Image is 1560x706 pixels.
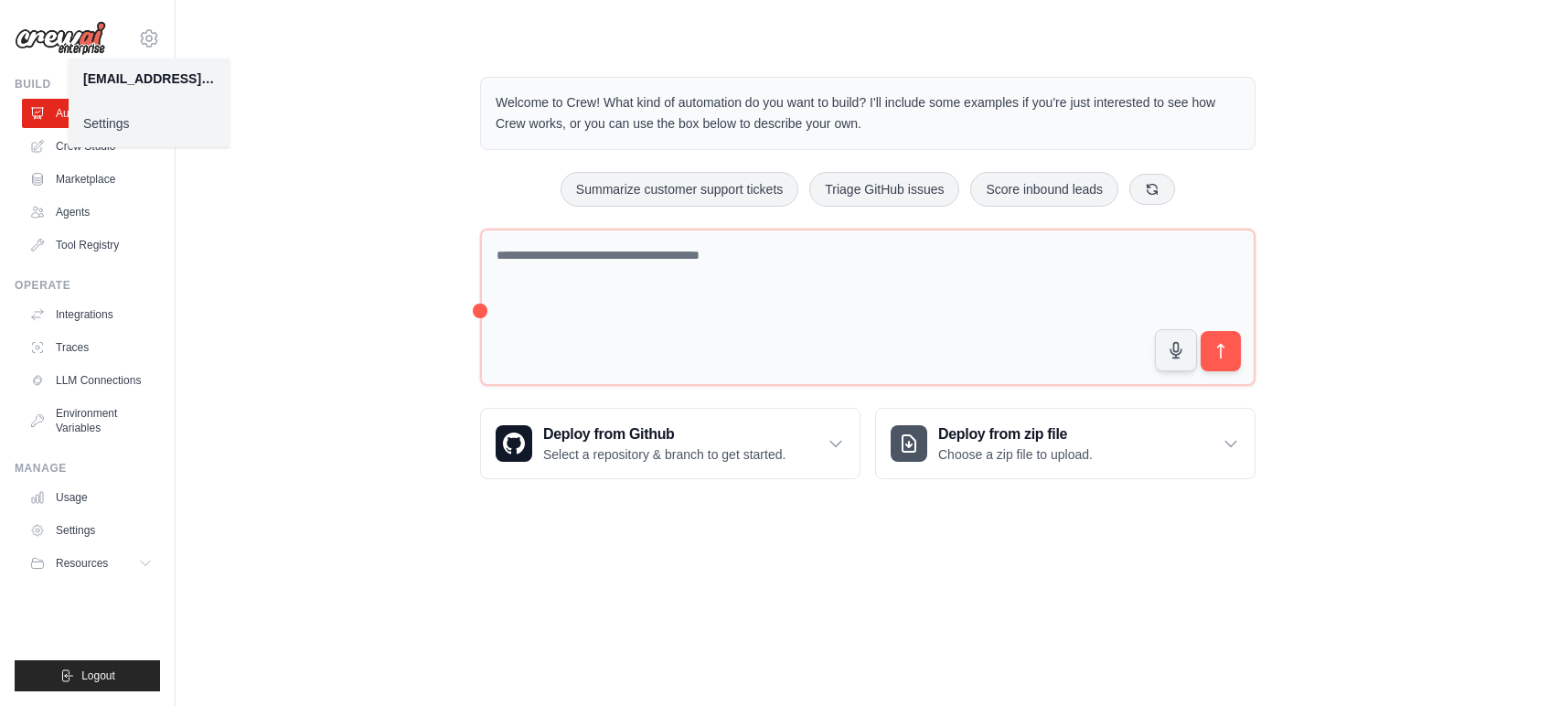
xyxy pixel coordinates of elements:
a: Crew Studio [22,132,160,161]
button: Triage GitHub issues [809,172,959,207]
a: Traces [22,333,160,362]
h3: Deploy from zip file [938,423,1093,445]
div: [EMAIL_ADDRESS][DOMAIN_NAME] [83,70,215,88]
a: Usage [22,483,160,512]
span: Resources [56,556,108,571]
a: Settings [69,107,230,140]
button: Resources [22,549,160,578]
h3: Deploy from Github [543,423,785,445]
a: Environment Variables [22,399,160,443]
a: Tool Registry [22,230,160,260]
p: Select a repository & branch to get started. [543,445,785,464]
span: Logout [81,669,115,683]
button: Score inbound leads [970,172,1118,207]
a: Settings [22,516,160,545]
button: Summarize customer support tickets [561,172,798,207]
p: Choose a zip file to upload. [938,445,1093,464]
a: LLM Connections [22,366,160,395]
a: Agents [22,198,160,227]
a: Marketplace [22,165,160,194]
p: Welcome to Crew! What kind of automation do you want to build? I'll include some examples if you'... [496,92,1240,134]
a: Automations [22,99,160,128]
img: Logo [15,21,106,56]
div: Manage [15,461,160,476]
div: Operate [15,278,160,293]
a: Integrations [22,300,160,329]
div: Build [15,77,160,91]
button: Logout [15,660,160,691]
